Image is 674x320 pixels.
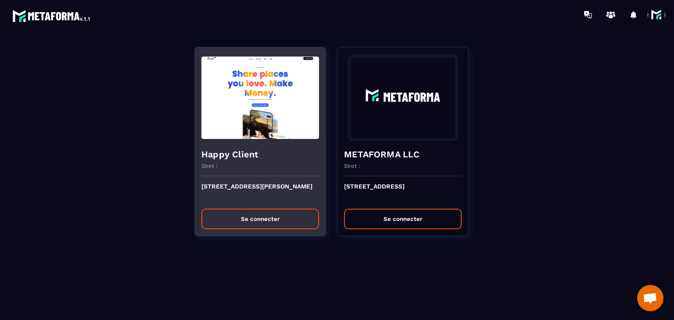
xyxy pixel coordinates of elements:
[201,163,218,169] p: Siret :
[344,148,462,160] h4: METAFORMA LLC
[12,8,91,24] img: logo
[201,148,319,160] h4: Happy Client
[344,209,462,229] button: Se connecter
[201,183,319,202] p: [STREET_ADDRESS][PERSON_NAME]
[344,54,462,142] img: funnel-background
[201,54,319,142] img: funnel-background
[201,209,319,229] button: Se connecter
[344,183,462,202] p: [STREET_ADDRESS]
[344,163,360,169] p: Siret :
[637,285,663,311] a: Ouvrir le chat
